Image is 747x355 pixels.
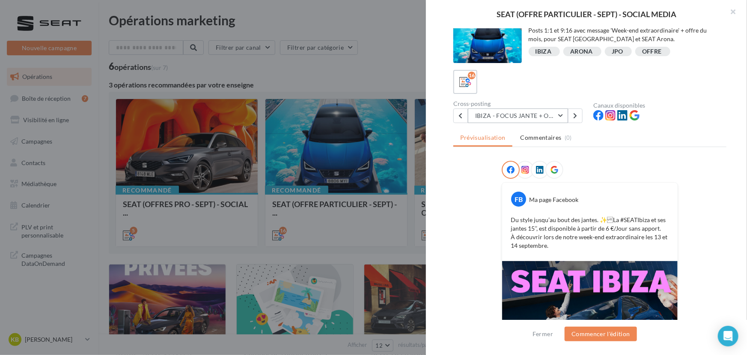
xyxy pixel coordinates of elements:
[529,329,557,339] button: Fermer
[529,26,720,43] div: Posts 1:1 et 9:16 avec message 'Week-end extraordinaire' + offre du mois, pour SEAT [GEOGRAPHIC_D...
[565,327,637,341] button: Commencer l'édition
[718,326,738,346] div: Open Intercom Messenger
[453,101,586,107] div: Cross-posting
[565,134,572,141] span: (0)
[642,48,662,55] div: OFFRE
[593,102,726,108] div: Canaux disponibles
[612,48,623,55] div: JPO
[521,133,562,142] span: Commentaires
[468,108,568,123] button: IBIZA - FOCUS JANTE + OFFRE
[468,72,476,79] div: 16
[511,216,669,250] p: Du style jusqu’au bout des jantes. ✨ La #SEATIbiza et ses jantes 15’’, est disponible à partir de...
[529,196,578,204] div: Ma page Facebook
[511,192,526,207] div: FB
[536,48,552,55] div: IBIZA
[440,10,733,18] div: SEAT (OFFRE PARTICULIER - SEPT) - SOCIAL MEDIA
[570,48,593,55] div: ARONA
